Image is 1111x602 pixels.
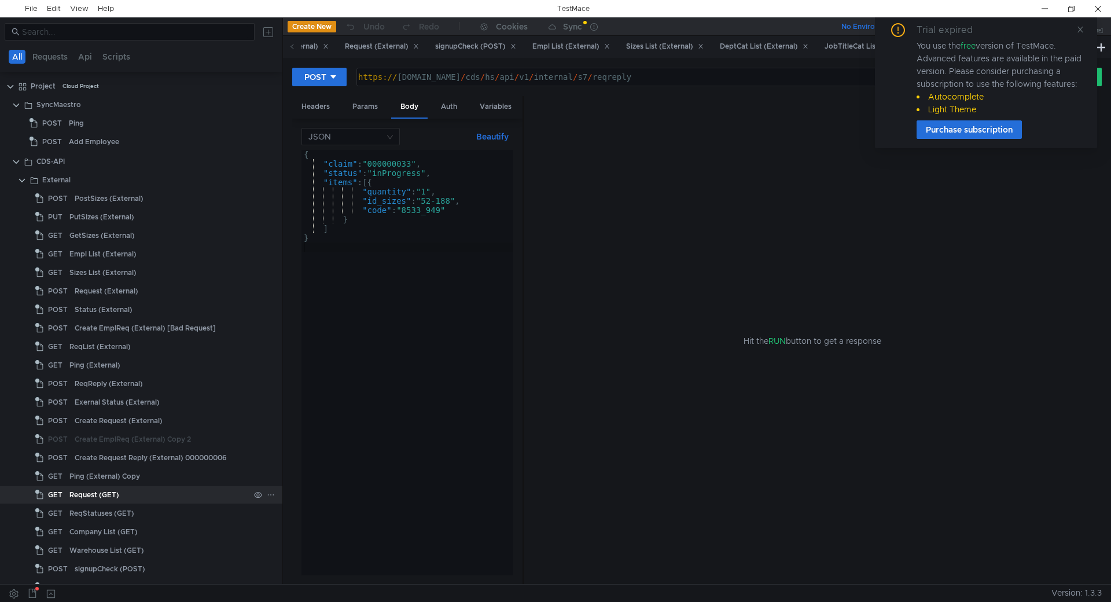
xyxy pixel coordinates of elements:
div: Body [391,96,428,119]
div: Params [343,96,387,118]
div: Cloud Project [62,78,99,95]
button: Api [75,50,95,64]
span: POST [48,320,68,337]
span: GET [48,542,62,559]
div: Ping [69,115,84,132]
div: Variables [470,96,521,118]
span: GET [48,505,62,522]
div: Create EmplReq (External) [Bad Request] [75,320,216,337]
div: ReqReply (External) [75,375,143,392]
span: GET [48,523,62,541]
span: GET [48,468,62,485]
div: POST [304,71,326,83]
div: Headers [292,96,339,118]
span: GET [48,486,62,504]
span: GET [48,264,62,281]
div: DeptCat List (External) [69,579,148,596]
div: Add Employee [69,133,119,150]
div: CDS-API [36,153,65,170]
li: Autocomplete [917,90,1083,103]
span: POST [48,282,68,300]
div: Project [31,78,56,95]
div: Status (External) [75,301,133,318]
div: Undo [363,20,385,34]
div: Ping (External) Copy [69,468,140,485]
button: Purchase subscription [917,120,1022,139]
button: Beautify [472,130,513,144]
input: Search... [22,25,248,38]
div: ReqStatuses (GET) [69,505,134,522]
div: Sizes List (External) [69,264,137,281]
span: PUT [48,208,62,226]
span: RUN [768,336,786,346]
div: PutSizes (External) [69,208,134,226]
div: Redo [419,20,439,34]
button: POST [292,68,347,86]
button: Create New [288,21,336,32]
span: POST [48,190,68,207]
div: Company List (GET) [69,523,138,541]
div: ReqList (External) [69,338,131,355]
div: You use the version of TestMace. Advanced features are available in the paid version. Please cons... [917,39,1083,116]
div: Sizes List (External) [626,41,704,53]
span: GET [48,245,62,263]
div: Empl List (External) [69,245,137,263]
span: POST [48,449,68,467]
span: GET [48,338,62,355]
button: Undo [336,18,393,35]
span: POST [48,560,68,578]
span: GET [48,357,62,374]
button: Scripts [99,50,134,64]
div: Create Request Reply (External) 000000006 [75,449,227,467]
span: POST [48,301,68,318]
button: Redo [393,18,447,35]
span: free [961,41,976,51]
div: Trial expired [917,23,987,37]
div: Empl List (External) [532,41,610,53]
button: Requests [29,50,71,64]
span: POST [48,375,68,392]
span: Version: 1.3.3 [1051,585,1102,601]
div: Cookies [496,20,528,34]
div: Sync [563,23,582,31]
div: signupCheck (POST) [75,560,145,578]
div: JobTitleCat List (External) [825,41,925,53]
div: Auth [432,96,466,118]
div: No Environment [841,21,896,32]
span: POST [48,431,68,448]
div: Exernal Status (External) [75,394,160,411]
div: Ping (External) [69,357,120,374]
span: Hit the button to get a response [744,335,881,347]
div: PostSizes (External) [75,190,144,207]
div: Create Request (External) [75,412,163,430]
div: Warehouse List (GET) [69,542,144,559]
li: Light Theme [917,103,1083,116]
span: POST [48,394,68,411]
div: GetSizes (External) [69,227,135,244]
span: GET [48,579,62,596]
div: SyncMaestro [36,96,81,113]
button: No Environment [827,17,908,36]
div: DeptCat List (External) [720,41,808,53]
div: External [42,171,71,189]
div: Request (GET) [69,486,119,504]
button: All [9,50,25,64]
span: POST [48,412,68,430]
div: Create EmplReq (External) Copy 2 [75,431,191,448]
span: POST [42,115,62,132]
div: signupCheck (POST) [435,41,516,53]
span: GET [48,227,62,244]
div: Request (External) [75,282,138,300]
span: POST [42,133,62,150]
div: Request (External) [345,41,419,53]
